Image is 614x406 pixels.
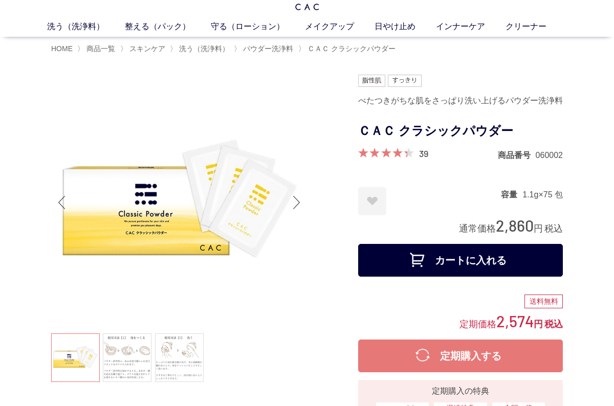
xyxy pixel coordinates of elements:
[459,318,496,329] span: 定期価格
[241,44,293,53] a: パウダー洗浄料
[308,44,396,53] span: ＣＡＣ クラシックパウダー
[544,319,563,329] span: 税込
[522,189,563,200] dd: 1.1g×75 包
[177,44,229,53] a: 洗う（洗浄料）
[496,311,534,330] span: 2,574
[47,20,125,33] a: 洗う（洗浄料）
[496,216,534,235] span: 2,860
[86,44,115,53] span: 商品一覧
[358,244,563,277] button: カートに入れる
[524,295,563,309] div: 送料無料
[305,20,375,33] a: メイクアップ
[358,75,385,87] img: 脂性肌
[179,44,229,53] span: 洗う（洗浄料）
[120,44,168,54] li: 〉
[51,75,307,330] img: ＣＡＣ クラシックパウダー
[211,20,305,33] a: 守る（ローション）
[419,148,428,159] a: 39
[234,44,296,54] li: 〉
[51,182,72,223] div: Previous slide
[358,120,563,143] h1: ＣＡＣ クラシックパウダー
[84,44,115,53] a: 商品一覧
[77,44,118,54] li: 〉
[498,150,536,161] dt: 商品番号
[243,44,293,53] span: パウダー洗浄料
[436,20,506,33] a: インナーケア
[506,20,567,33] a: クリーナー
[298,44,398,54] li: 〉
[358,340,563,372] button: 定期購入する
[388,75,422,87] img: すっきり
[362,385,559,397] div: 定期購入の特典
[51,44,73,53] a: HOME
[127,44,165,53] a: スキンケア
[170,44,232,54] li: 〉
[534,319,543,329] span: 円
[536,150,563,161] dd: 060002
[544,223,563,234] span: 税込
[287,182,307,223] div: Next slide
[125,20,211,33] a: 整える（パック）
[129,44,165,53] span: スキンケア
[501,189,522,200] dt: 容量
[358,187,386,215] a: お気に入りに登録する
[358,92,563,109] div: べたつきがちな肌をさっぱり洗い上げるパウダー洗浄料
[459,223,496,234] span: 通常価格
[375,20,436,33] a: 日やけ止め
[534,223,543,234] span: 円
[305,44,396,53] a: ＣＡＣ クラシックパウダー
